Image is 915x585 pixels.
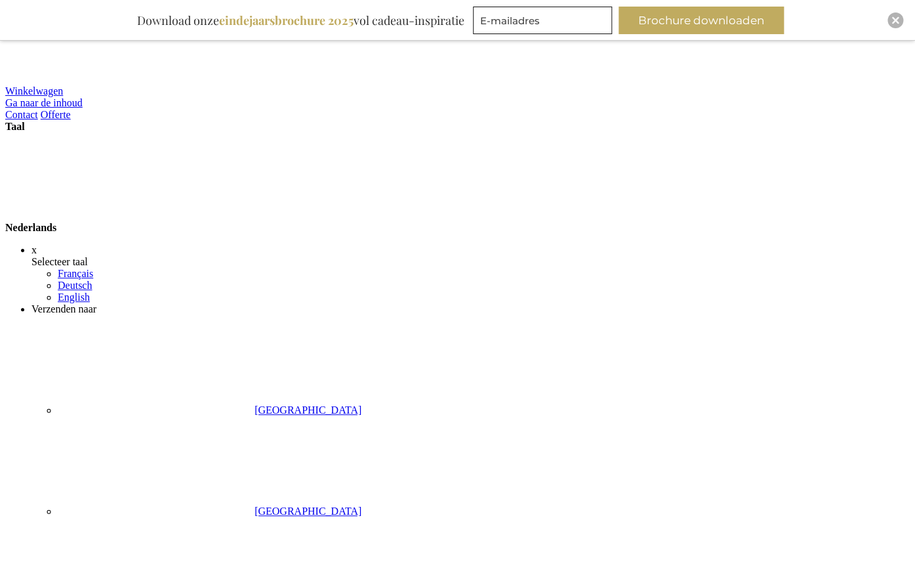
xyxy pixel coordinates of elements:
[891,16,899,24] img: Close
[619,7,784,34] button: Brochure downloaden
[31,303,910,315] div: Verzenden naar
[58,292,90,303] a: English
[58,268,93,279] a: Français
[887,12,903,28] div: Close
[31,244,910,256] div: x
[5,97,83,108] a: Ga naar de inhoud
[131,7,470,34] div: Download onze vol cadeau-inspiratie
[473,7,616,38] form: marketing offers and promotions
[473,7,612,34] input: E-mailadres
[31,256,910,268] div: Selecteer taal
[5,133,910,234] div: Nederlands
[58,280,92,291] a: Deutsch
[41,109,71,120] a: Offerte
[5,85,63,97] a: Winkelwagen
[58,404,361,416] a: [GEOGRAPHIC_DATA]
[5,121,25,132] span: Taal
[219,12,353,28] b: eindejaarsbrochure 2025
[58,506,361,517] a: [GEOGRAPHIC_DATA]
[5,222,56,233] span: Nederlands
[5,109,38,120] a: Contact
